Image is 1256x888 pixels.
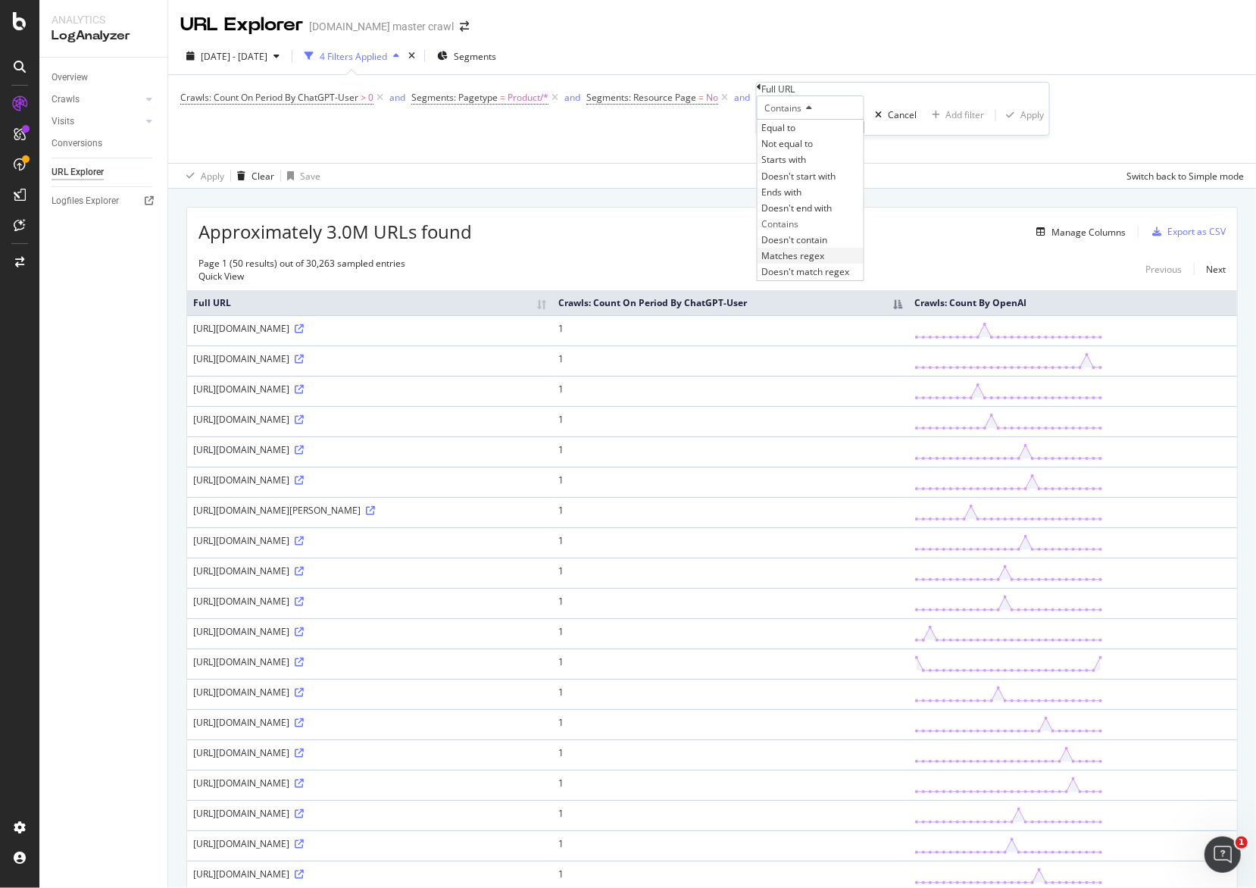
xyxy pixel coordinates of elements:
span: Contains [761,217,798,230]
span: Doesn't start with [761,170,836,183]
td: 1 [552,618,908,649]
span: Contains [764,102,801,114]
button: Add filter [921,108,989,122]
a: Crawls [52,92,142,108]
div: Apply [201,170,224,183]
td: 1 [552,739,908,770]
div: Logfiles Explorer [52,193,119,209]
a: URL Explorer [52,164,157,180]
div: [URL][DOMAIN_NAME] [193,837,546,850]
button: and [734,90,750,105]
div: [URL][DOMAIN_NAME] [193,625,546,638]
div: [URL][DOMAIN_NAME] [193,595,546,608]
div: [URL][DOMAIN_NAME] [193,413,546,426]
div: [URL][DOMAIN_NAME] [193,807,546,820]
div: Full URL [761,83,795,95]
th: Crawls: Count On Period By ChatGPT-User: activate to sort column descending [552,290,908,315]
div: [URL][DOMAIN_NAME] [193,474,546,486]
span: Equal to [761,121,795,134]
td: 1 [552,649,908,679]
div: and [734,91,750,104]
span: Doesn't match regex [761,265,849,278]
button: and [564,90,580,105]
span: > [361,91,366,104]
span: Product/* [508,87,548,108]
div: neutral label [198,270,244,283]
div: Manage Columns [1051,226,1126,239]
td: 1 [552,800,908,830]
div: Analytics [52,12,155,27]
button: Apply [180,164,224,188]
td: 1 [552,709,908,739]
button: Clear [231,164,274,188]
span: = [500,91,505,104]
div: [URL][DOMAIN_NAME] [193,322,546,335]
div: URL Explorer [180,12,303,38]
div: [URL][DOMAIN_NAME] [193,383,546,396]
span: [DATE] - [DATE] [201,50,267,63]
button: Export as CSV [1146,220,1226,244]
div: Cancel [888,108,917,121]
a: Visits [52,114,142,130]
div: [URL][DOMAIN_NAME] [193,655,546,668]
div: [URL][DOMAIN_NAME] [193,443,546,456]
td: 1 [552,679,908,709]
span: Matches regex [761,249,824,262]
button: Manage Columns [1030,223,1126,241]
td: 1 [552,770,908,800]
div: Clear [252,170,274,183]
button: Segments [431,44,502,68]
div: [URL][DOMAIN_NAME] [193,534,546,547]
div: Save [300,170,320,183]
button: Switch back to Simple mode [1120,164,1244,188]
div: times [405,48,418,64]
span: 1 [1236,836,1248,849]
a: Logfiles Explorer [52,193,157,209]
div: Add filter [946,108,985,121]
td: 1 [552,436,908,467]
button: [DATE] - [DATE] [180,44,286,68]
div: [URL][DOMAIN_NAME] [193,746,546,759]
span: Doesn't contain [761,233,827,246]
div: arrow-right-arrow-left [460,21,469,32]
td: 1 [552,315,908,346]
td: 1 [552,588,908,618]
iframe: Intercom live chat [1204,836,1241,873]
a: Next [1194,258,1226,280]
span: Ends with [761,186,801,199]
span: Quick View [198,270,244,283]
div: Export as CSV [1167,225,1226,238]
div: Crawls [52,92,80,108]
span: 0 [368,87,373,108]
div: [URL][DOMAIN_NAME][PERSON_NAME] [193,504,546,517]
button: Cancel [864,95,921,135]
div: [URL][DOMAIN_NAME] [193,716,546,729]
div: Apply [1021,108,1045,121]
div: [URL][DOMAIN_NAME] [193,777,546,790]
td: 1 [552,830,908,861]
button: Apply [996,108,1049,122]
span: Approximately 3.0M URLs found [198,219,472,245]
div: and [389,91,405,104]
span: Starts with [761,153,806,166]
div: Visits [52,114,74,130]
div: LogAnalyzer [52,27,155,45]
td: 1 [552,376,908,406]
span: Not equal to [761,137,813,150]
a: Conversions [52,136,157,152]
button: Save [281,164,320,188]
td: 1 [552,467,908,497]
div: Conversions [52,136,102,152]
div: Switch back to Simple mode [1126,170,1244,183]
div: URL Explorer [52,164,104,180]
a: Overview [52,70,157,86]
div: and [564,91,580,104]
td: 1 [552,558,908,588]
td: 1 [552,346,908,376]
span: = [698,91,704,104]
th: Crawls: Count By OpenAI [908,290,1237,315]
div: Overview [52,70,88,86]
button: 4 Filters Applied [298,44,405,68]
div: [URL][DOMAIN_NAME] [193,686,546,699]
td: 1 [552,497,908,527]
